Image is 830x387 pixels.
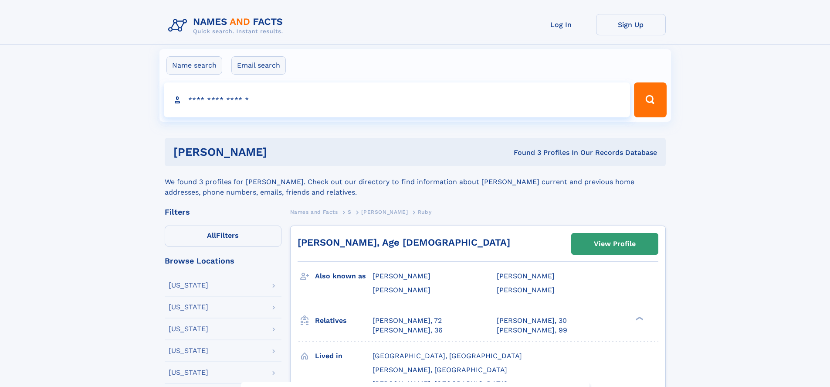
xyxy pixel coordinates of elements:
[165,208,281,216] div: Filters
[315,349,373,363] h3: Lived in
[169,304,208,311] div: [US_STATE]
[526,14,596,35] a: Log In
[315,313,373,328] h3: Relatives
[165,226,281,247] label: Filters
[596,14,666,35] a: Sign Up
[373,286,430,294] span: [PERSON_NAME]
[165,257,281,265] div: Browse Locations
[418,209,431,215] span: Ruby
[634,315,644,321] div: ❯
[373,366,507,374] span: [PERSON_NAME], [GEOGRAPHIC_DATA]
[594,234,636,254] div: View Profile
[207,231,216,240] span: All
[572,233,658,254] a: View Profile
[231,56,286,75] label: Email search
[348,209,352,215] span: S
[634,82,666,117] button: Search Button
[497,325,567,335] a: [PERSON_NAME], 99
[361,206,408,217] a: [PERSON_NAME]
[497,286,555,294] span: [PERSON_NAME]
[164,82,630,117] input: search input
[348,206,352,217] a: S
[497,316,567,325] a: [PERSON_NAME], 30
[169,282,208,289] div: [US_STATE]
[169,325,208,332] div: [US_STATE]
[373,325,443,335] a: [PERSON_NAME], 36
[173,147,390,158] h1: [PERSON_NAME]
[169,369,208,376] div: [US_STATE]
[373,272,430,280] span: [PERSON_NAME]
[373,316,442,325] a: [PERSON_NAME], 72
[390,148,657,158] div: Found 3 Profiles In Our Records Database
[361,209,408,215] span: [PERSON_NAME]
[290,206,338,217] a: Names and Facts
[169,347,208,354] div: [US_STATE]
[298,237,510,248] a: [PERSON_NAME], Age [DEMOGRAPHIC_DATA]
[373,352,522,360] span: [GEOGRAPHIC_DATA], [GEOGRAPHIC_DATA]
[166,56,222,75] label: Name search
[165,166,666,198] div: We found 3 profiles for [PERSON_NAME]. Check out our directory to find information about [PERSON_...
[497,272,555,280] span: [PERSON_NAME]
[165,14,290,38] img: Logo Names and Facts
[315,269,373,284] h3: Also known as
